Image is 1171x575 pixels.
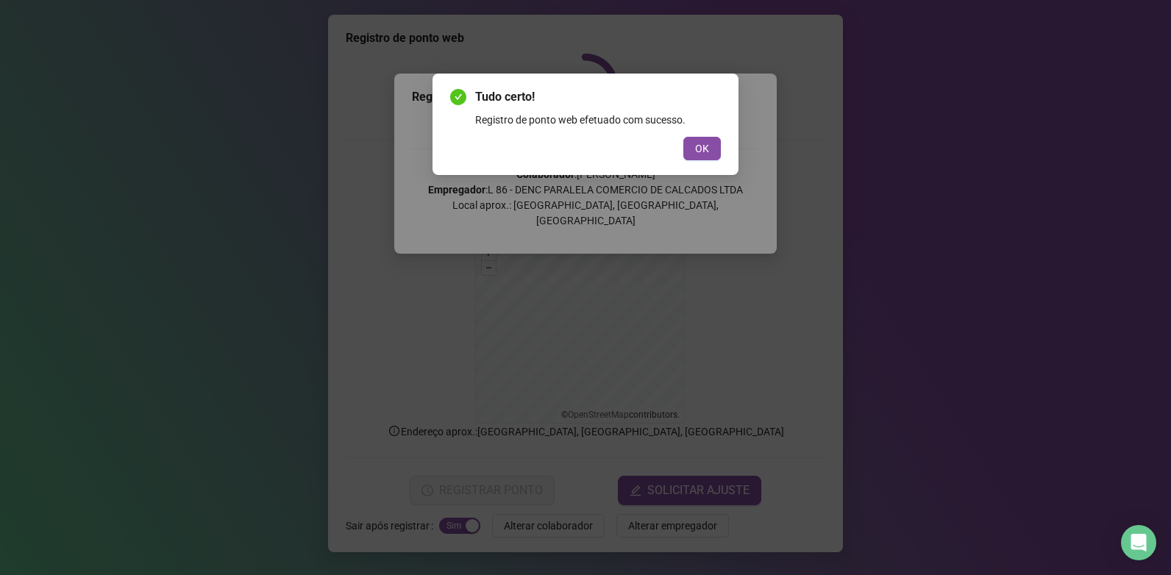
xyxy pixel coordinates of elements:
button: OK [683,137,721,160]
div: Open Intercom Messenger [1121,525,1156,560]
div: Registro de ponto web efetuado com sucesso. [475,112,721,128]
span: Tudo certo! [475,88,721,106]
span: OK [695,140,709,157]
span: check-circle [450,89,466,105]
